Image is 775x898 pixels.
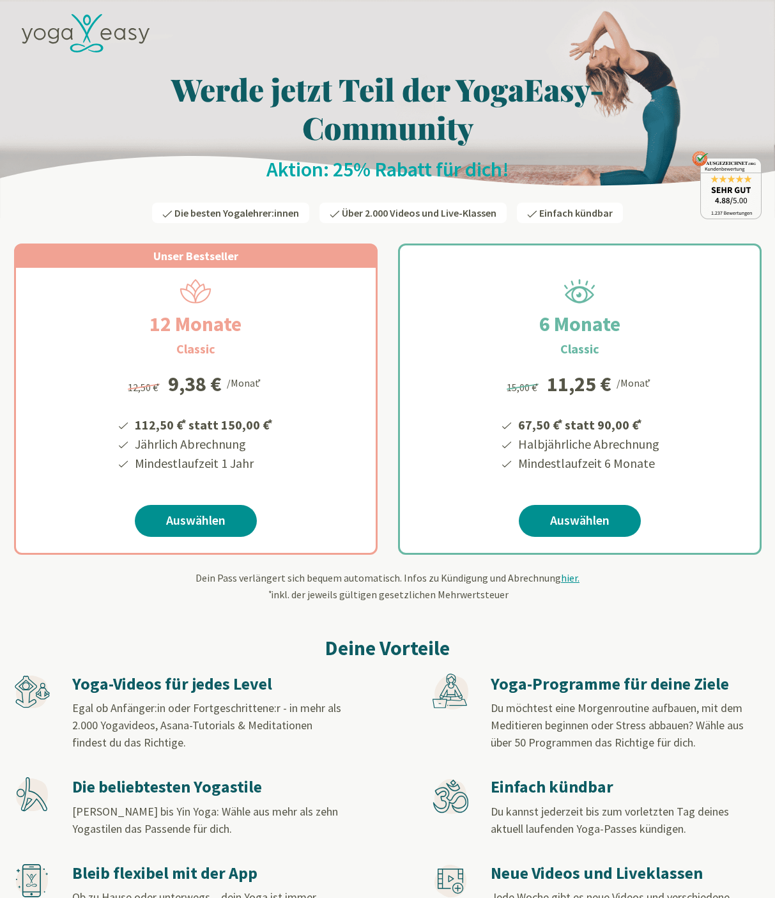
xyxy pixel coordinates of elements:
[491,777,760,798] h3: Einfach kündbar
[128,381,162,394] span: 12,50 €
[547,374,611,394] div: 11,25 €
[153,249,238,263] span: Unser Bestseller
[14,70,762,146] h1: Werde jetzt Teil der YogaEasy-Community
[516,454,659,473] li: Mindestlaufzeit 6 Monate
[560,339,599,359] h3: Classic
[14,570,762,602] div: Dein Pass verlängert sich bequem automatisch. Infos zu Kündigung und Abrechnung
[119,309,272,339] h2: 12 Monate
[174,206,299,219] span: Die besten Yogalehrer:innen
[342,206,496,219] span: Über 2.000 Videos und Live-Klassen
[692,151,762,219] img: ausgezeichnet_badge.png
[133,413,275,435] li: 112,50 € statt 150,00 €
[519,505,641,537] a: Auswählen
[491,863,760,884] h3: Neue Videos und Liveklassen
[227,374,263,391] div: /Monat
[617,374,653,391] div: /Monat
[72,777,342,798] h3: Die beliebtesten Yogastile
[72,674,342,695] h3: Yoga-Videos für jedes Level
[72,804,338,836] span: [PERSON_NAME] bis Yin Yoga: Wähle aus mehr als zehn Yogastilen das Passende für dich.
[176,339,215,359] h3: Classic
[516,413,659,435] li: 67,50 € statt 90,00 €
[491,804,729,836] span: Du kannst jederzeit bis zum vorletzten Tag deines aktuell laufenden Yoga-Passes kündigen.
[509,309,651,339] h2: 6 Monate
[267,588,509,601] span: inkl. der jeweils gültigen gesetzlichen Mehrwertsteuer
[14,157,762,182] h2: Aktion: 25% Rabatt für dich!
[491,701,744,750] span: Du möchtest eine Morgenroutine aufbauen, mit dem Meditieren beginnen oder Stress abbauen? Wähle a...
[133,454,275,473] li: Mindestlaufzeit 1 Jahr
[539,206,613,219] span: Einfach kündbar
[135,505,257,537] a: Auswählen
[72,701,341,750] span: Egal ob Anfänger:in oder Fortgeschrittene:r - in mehr als 2.000 Yogavideos, Asana-Tutorials & Med...
[561,571,579,584] span: hier.
[507,381,541,394] span: 15,00 €
[133,435,275,454] li: Jährlich Abrechnung
[516,435,659,454] li: Halbjährliche Abrechnung
[14,633,762,663] h2: Deine Vorteile
[168,374,222,394] div: 9,38 €
[491,674,760,695] h3: Yoga-Programme für deine Ziele
[72,863,342,884] h3: Bleib flexibel mit der App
